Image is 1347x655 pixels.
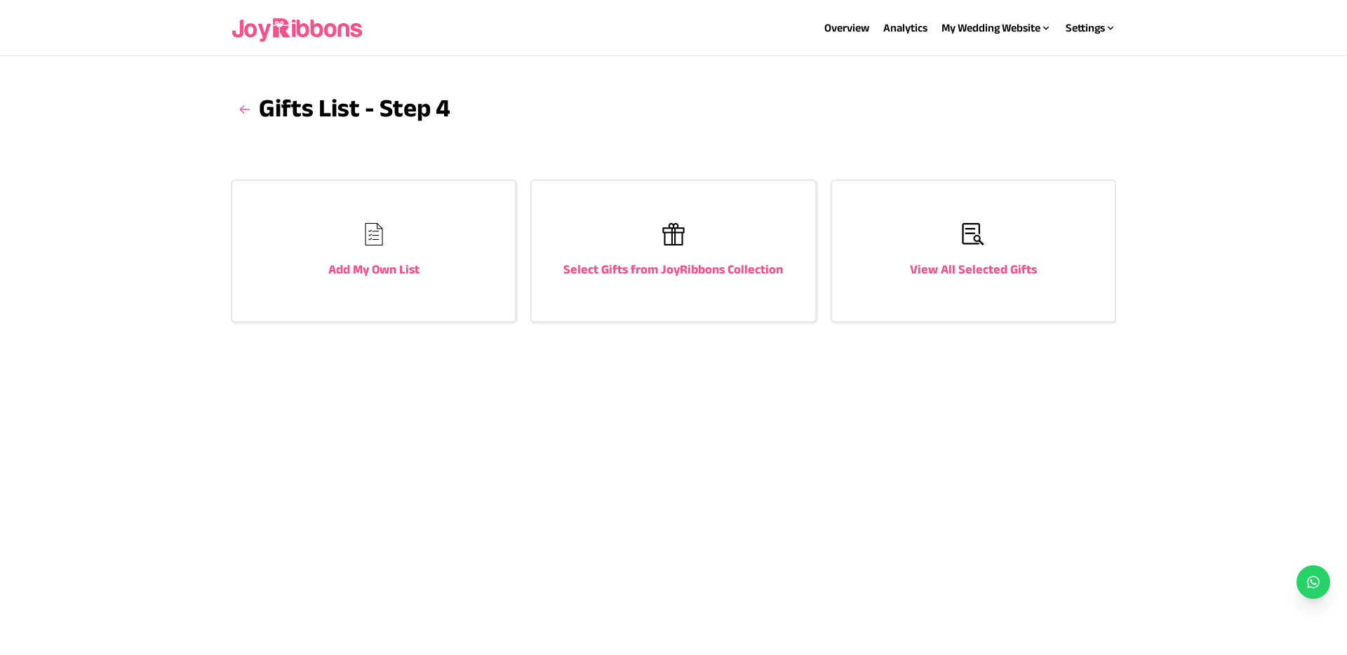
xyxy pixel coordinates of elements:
h3: Gifts List - Step 4 [231,90,450,129]
a: Overview [824,22,869,34]
a: joyribbonsView All Selected Gifts [831,180,1116,323]
a: joyribbonsSelect Gifts from JoyRibbons Collection [530,180,816,323]
img: joyribbons [231,6,366,50]
h3: Add My Own List [328,259,420,279]
img: joyribbons [363,223,385,245]
h3: View All Selected Gifts [910,259,1037,279]
a: Analytics [883,22,927,34]
img: joyribbons [662,223,685,245]
img: joyribbons [962,223,984,245]
h3: Select Gifts from JoyRibbons Collection [563,259,783,279]
div: Settings [1066,20,1116,36]
div: My Wedding Website [941,20,1052,36]
a: joyribbonsAdd My Own List [231,180,516,323]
